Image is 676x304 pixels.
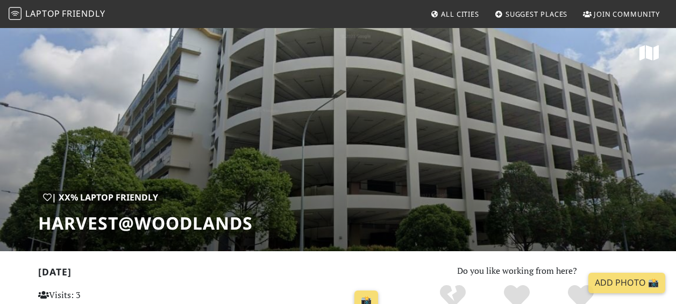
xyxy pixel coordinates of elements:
[38,266,383,282] h2: [DATE]
[38,213,253,233] h1: Harvest@Woodlands
[25,8,60,19] span: Laptop
[588,273,665,293] a: Add Photo 📸
[62,8,105,19] span: Friendly
[594,9,660,19] span: Join Community
[9,5,105,24] a: LaptopFriendly LaptopFriendly
[441,9,479,19] span: All Cities
[9,7,22,20] img: LaptopFriendly
[426,4,483,24] a: All Cities
[506,9,568,19] span: Suggest Places
[396,264,638,278] p: Do you like working from here?
[38,191,163,205] div: | XX% Laptop Friendly
[490,4,572,24] a: Suggest Places
[579,4,664,24] a: Join Community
